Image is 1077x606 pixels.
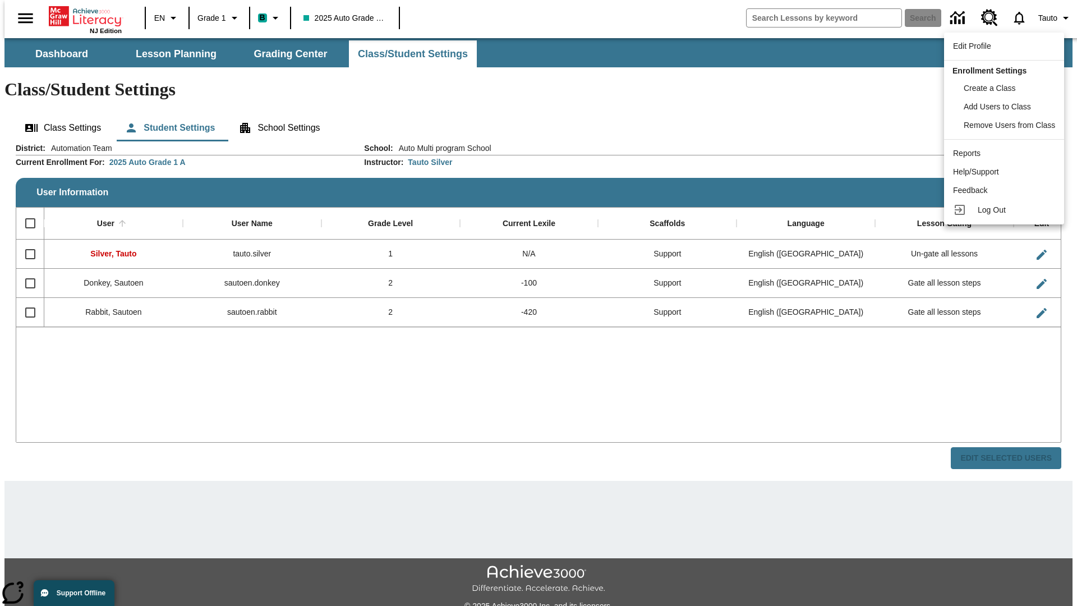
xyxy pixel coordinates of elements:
span: Help/Support [953,167,999,176]
span: Enrollment Settings [952,66,1027,75]
span: Reports [953,149,981,158]
span: Remove Users from Class [964,121,1055,130]
span: Edit Profile [953,42,991,50]
span: Log Out [978,205,1006,214]
span: Create a Class [964,84,1016,93]
span: Feedback [953,186,987,195]
span: Add Users to Class [964,102,1031,111]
